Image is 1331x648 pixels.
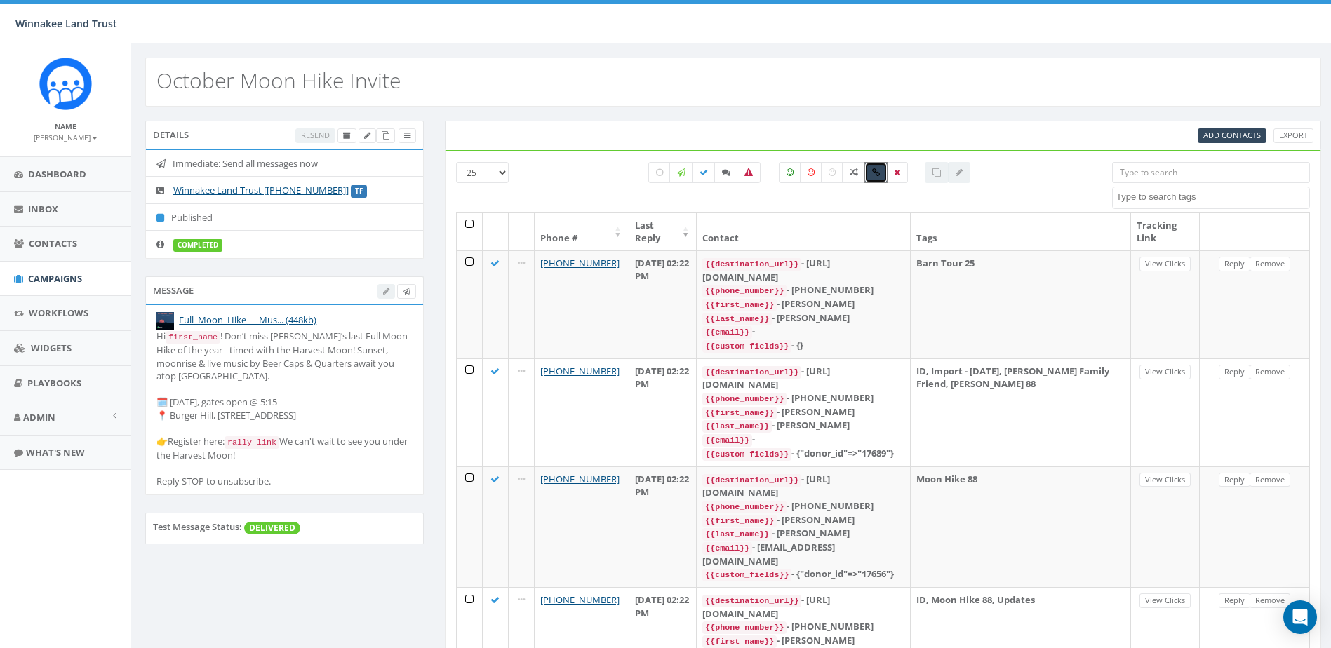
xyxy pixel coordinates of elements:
[669,162,693,183] label: Sending
[1203,130,1261,140] span: Add Contacts
[702,542,752,555] code: {{email}}
[540,473,620,485] a: [PHONE_NUMBER]
[351,185,367,198] label: TF
[179,313,316,326] a: Full_Moon_Hike___Mus... (448kb)
[714,162,738,183] label: Replied
[702,405,904,419] div: - [PERSON_NAME]
[821,162,843,183] label: Neutral
[702,474,801,487] code: {{destination_url}}
[145,276,424,304] div: Message
[28,168,86,180] span: Dashboard
[1273,128,1313,143] a: Export
[737,162,761,183] label: Bounced
[1219,365,1250,379] a: Reply
[702,313,772,325] code: {{last_name}}
[702,620,904,634] div: - [PHONE_NUMBER]
[697,213,911,250] th: Contact
[702,569,791,581] code: {{custom_fields}}
[1139,365,1191,379] a: View Clicks
[1131,213,1200,250] th: Tracking Link
[702,420,772,433] code: {{last_name}}
[886,162,908,183] label: Removed
[911,358,1130,466] td: ID, Import - [DATE], [PERSON_NAME] Family Friend, [PERSON_NAME] 88
[702,593,904,620] div: - [URL][DOMAIN_NAME]
[540,365,620,377] a: [PHONE_NUMBER]
[702,257,904,283] div: - [URL][DOMAIN_NAME]
[702,595,801,607] code: {{destination_url}}
[702,434,752,447] code: {{email}}
[156,213,171,222] i: Published
[153,520,242,534] label: Test Message Status:
[34,130,98,143] a: [PERSON_NAME]
[55,121,76,131] small: Name
[225,436,279,449] code: rally_link
[1283,600,1317,634] div: Open Intercom Messenger
[156,159,173,168] i: Immediate: Send all messages now
[702,635,777,648] code: {{first_name}}
[403,285,410,296] span: Send Test Message
[911,213,1130,250] th: Tags
[702,567,904,581] div: - {"donor_id"=>"17656"}
[702,499,904,513] div: - [PHONE_NUMBER]
[702,258,801,271] code: {{destination_url}}
[29,237,77,250] span: Contacts
[911,250,1130,358] td: Barn Tour 25
[1219,593,1250,608] a: Reply
[702,366,801,379] code: {{destination_url}}
[1250,593,1290,608] a: Remove
[702,325,904,339] div: -
[911,466,1130,587] td: Moon Hike 88
[779,162,801,183] label: Positive
[1139,473,1191,487] a: View Clicks
[1139,593,1191,608] a: View Clicks
[29,306,88,319] span: Workflows
[173,184,349,196] a: Winnakee Land Trust [[PHONE_NUMBER]]
[27,377,81,389] span: Playbooks
[540,257,620,269] a: [PHONE_NUMBER]
[702,340,791,353] code: {{custom_fields}}
[1112,162,1310,183] input: Type to search
[842,162,866,183] label: Mixed
[702,447,904,461] div: - {"donor_id"=>"17689"}
[702,515,777,527] code: {{first_name}}
[146,150,423,177] li: Immediate: Send all messages now
[31,342,72,354] span: Widgets
[702,419,904,433] div: - [PERSON_NAME]
[1250,473,1290,487] a: Remove
[629,213,697,250] th: Last Reply: activate to sort column ascending
[1219,257,1250,271] a: Reply
[1250,257,1290,271] a: Remove
[15,17,117,30] span: Winnakee Land Trust
[156,330,413,487] div: Hi ! Don’t miss [PERSON_NAME]’s last Full Moon Hike of the year - timed with the Harvest Moon! Su...
[702,299,777,311] code: {{first_name}}
[702,473,904,499] div: - [URL][DOMAIN_NAME]
[702,339,904,353] div: - {}
[156,69,401,92] h2: October Moon Hike Invite
[540,593,620,606] a: [PHONE_NUMBER]
[1198,128,1266,143] a: Add Contacts
[1250,365,1290,379] a: Remove
[39,58,92,110] img: Rally_Corp_Icon.png
[702,501,787,513] code: {{phone_number}}
[864,162,888,183] label: Link Clicked
[702,513,904,527] div: - [PERSON_NAME]
[702,433,904,447] div: -
[535,213,629,250] th: Phone #: activate to sort column ascending
[404,130,410,140] span: View Campaign Delivery Statistics
[629,358,697,466] td: [DATE] 02:22 PM
[702,326,752,339] code: {{email}}
[702,448,791,461] code: {{custom_fields}}
[629,250,697,358] td: [DATE] 02:22 PM
[702,541,904,567] div: - [EMAIL_ADDRESS][DOMAIN_NAME]
[702,634,904,648] div: - [PERSON_NAME]
[26,446,85,459] span: What's New
[702,391,904,405] div: - [PHONE_NUMBER]
[648,162,671,183] label: Pending
[1116,191,1309,203] textarea: Search
[28,272,82,285] span: Campaigns
[244,522,300,534] span: DELIVERED
[166,331,220,344] code: first_name
[34,133,98,142] small: [PERSON_NAME]
[702,528,772,541] code: {{last_name}}
[702,621,787,634] code: {{phone_number}}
